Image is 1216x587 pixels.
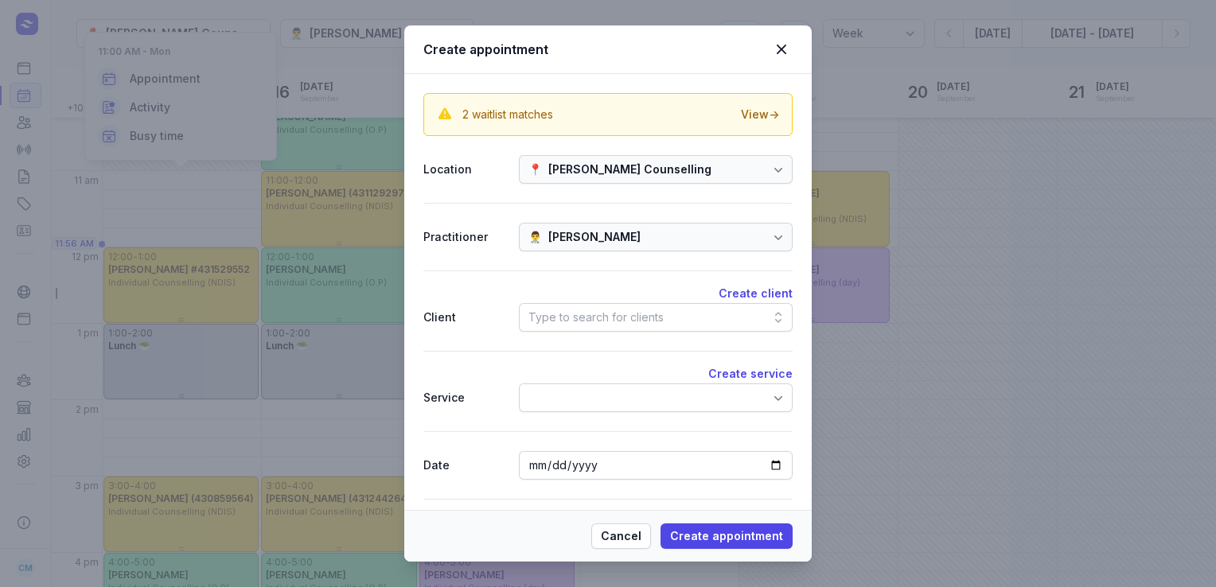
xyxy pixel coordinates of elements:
[528,160,542,179] div: 📍
[423,456,506,475] div: Date
[423,160,506,179] div: Location
[591,523,651,549] button: Cancel
[462,107,553,122] div: 2 waitlist matches
[528,227,542,247] div: 👨‍⚕️
[423,388,506,407] div: Service
[769,107,779,121] span: →
[741,107,779,122] div: View
[719,284,793,303] button: Create client
[423,40,770,59] div: Create appointment
[423,227,506,247] div: Practitioner
[708,364,793,383] button: Create service
[670,527,783,546] span: Create appointment
[548,227,641,247] div: [PERSON_NAME]
[548,160,711,179] div: [PERSON_NAME] Counselling
[528,308,664,327] div: Type to search for clients
[601,527,641,546] span: Cancel
[661,523,793,549] button: Create appointment
[423,308,506,327] div: Client
[519,451,793,480] input: Date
